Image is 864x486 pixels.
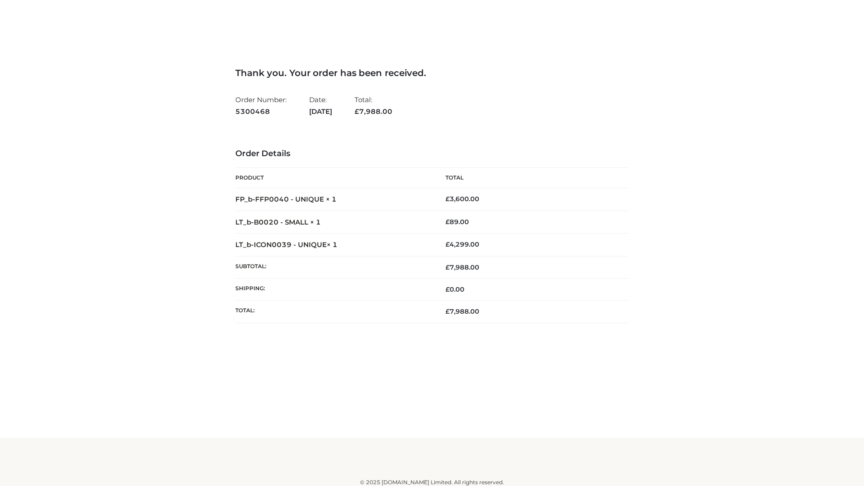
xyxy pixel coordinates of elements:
[445,307,479,315] span: 7,988.00
[235,67,629,78] h3: Thank you. Your order has been received.
[445,263,479,271] span: 7,988.00
[235,218,308,226] a: LT_b-B0020 - SMALL
[445,195,479,203] bdi: 3,600.00
[309,92,332,119] li: Date:
[445,240,450,248] span: £
[445,263,450,271] span: £
[445,285,464,293] bdi: 0.00
[355,107,392,116] span: 7,988.00
[327,240,337,249] strong: × 1
[235,149,629,159] h3: Order Details
[235,256,432,278] th: Subtotal:
[310,218,321,226] strong: × 1
[445,240,479,248] bdi: 4,299.00
[235,195,324,203] a: FP_b-FFP0040 - UNIQUE
[235,279,432,301] th: Shipping:
[445,218,450,226] span: £
[235,106,287,117] strong: 5300468
[432,168,629,188] th: Total
[445,195,450,203] span: £
[235,92,287,119] li: Order Number:
[235,301,432,323] th: Total:
[355,92,392,119] li: Total:
[445,307,450,315] span: £
[235,240,337,249] strong: LT_b-ICON0039 - UNIQUE
[445,218,469,226] bdi: 89.00
[355,107,359,116] span: £
[445,285,450,293] span: £
[326,195,337,203] strong: × 1
[235,168,432,188] th: Product
[309,106,332,117] strong: [DATE]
